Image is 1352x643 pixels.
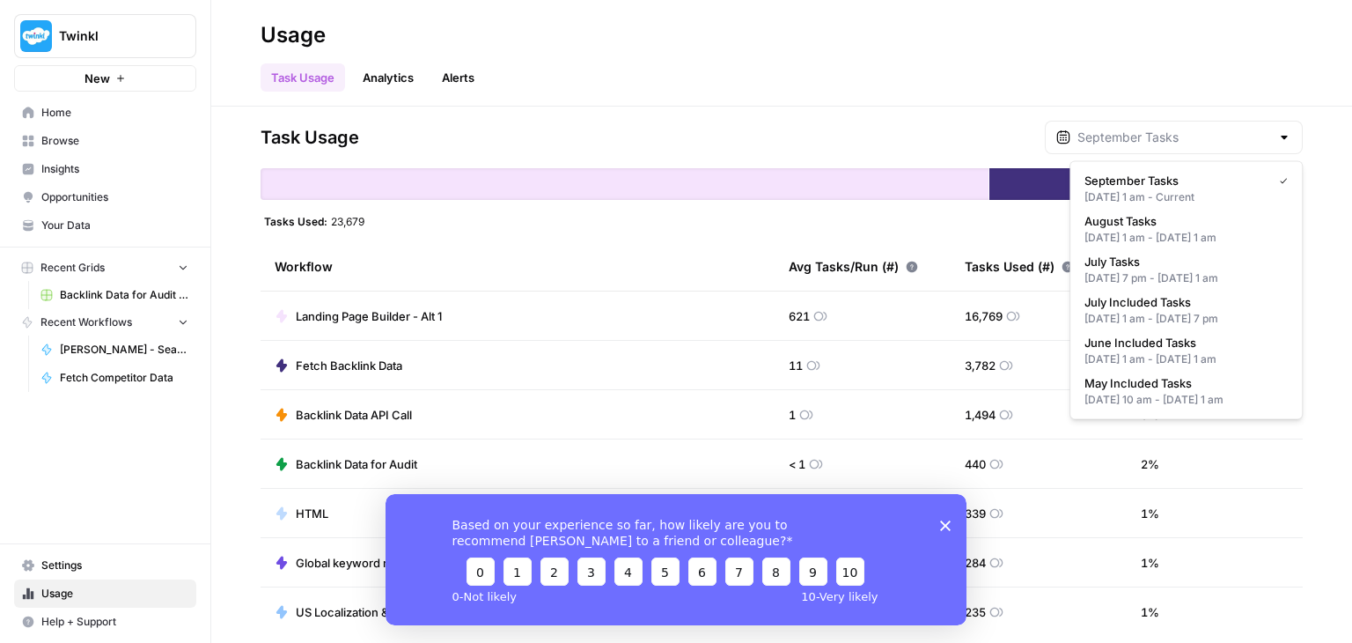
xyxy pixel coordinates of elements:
a: Fetch Competitor Data [33,364,196,392]
img: Twinkl Logo [20,20,52,52]
a: HTML [275,505,328,522]
a: [PERSON_NAME] - Search and list top 3 [33,336,196,364]
div: [DATE] 7 pm - [DATE] 1 am [1084,270,1288,286]
span: Backlink Data API Call [296,406,412,424]
span: 235 [965,603,986,621]
a: Settings [14,551,196,580]
span: Opportunities [41,189,188,205]
span: 1 % [1141,603,1159,621]
span: Backlink Data for Audit [296,455,417,473]
a: Fetch Backlink Data [275,357,402,374]
button: New [14,65,196,92]
span: Recent Workflows [40,314,132,330]
span: HTML [296,505,328,522]
iframe: Survey from AirOps [386,494,966,625]
span: < 1 [789,455,805,473]
div: [DATE] 10 am - [DATE] 1 am [1084,392,1288,408]
span: Task Usage [261,125,359,150]
div: Usage [261,21,326,49]
span: 1,494 [965,406,996,424]
span: Your Data [41,218,188,233]
span: Usage [41,586,188,602]
a: Insights [14,155,196,183]
a: Opportunities [14,183,196,211]
span: New [84,70,110,87]
span: 16,769 [965,307,1003,325]
span: September Tasks [1084,172,1265,189]
button: Workspace: Twinkl [14,14,196,58]
span: Browse [41,133,188,149]
span: July Tasks [1084,253,1281,270]
span: July Included Tasks [1084,293,1281,311]
span: 23,679 [331,214,364,228]
span: US Localization & Quality Check [296,603,467,621]
span: Help + Support [41,614,188,630]
span: 339 [965,505,986,522]
button: Recent Workflows [14,309,196,336]
a: Backlink Data for Audit [275,455,417,473]
span: Landing Page Builder - Alt 1 [296,307,442,325]
span: Fetch Competitor Data [60,370,188,386]
div: Tasks Used (#) [965,242,1088,291]
button: Help + Support [14,608,196,636]
a: US Localization & Quality Check [275,603,467,621]
a: Backlink Data for Audit Grid [33,281,196,309]
div: [DATE] 1 am - [DATE] 7 pm [1084,311,1288,327]
span: Tasks Used: [264,214,327,228]
span: 1 % [1141,554,1159,572]
span: 284 [965,554,986,572]
a: Usage [14,580,196,608]
div: [DATE] 1 am - [DATE] 1 am [1084,351,1288,367]
a: Backlink Data API Call [275,406,412,424]
span: Home [41,105,188,121]
div: [DATE] 1 am - Current [1084,189,1288,205]
span: 1 [789,406,796,424]
a: Landing Page Builder - Alt 1 [275,307,442,325]
div: [DATE] 1 am - [DATE] 1 am [1084,230,1288,246]
span: Fetch Backlink Data [296,357,402,374]
a: Your Data [14,211,196,240]
span: Global keyword research [296,554,432,572]
span: 2 % [1141,455,1159,473]
span: 11 [789,357,803,374]
a: Global keyword research [275,554,432,572]
span: Twinkl [59,27,165,45]
div: Workflow [275,242,760,291]
span: August Tasks [1084,212,1281,230]
a: Home [14,99,196,127]
span: Insights [41,161,188,177]
a: Task Usage [261,63,345,92]
span: [PERSON_NAME] - Search and list top 3 [60,342,188,358]
span: Settings [41,558,188,573]
input: September Tasks [1077,129,1270,146]
span: Recent Grids [40,260,105,276]
a: Analytics [352,63,424,92]
span: June Included Tasks [1084,334,1281,351]
span: 3,782 [965,357,996,374]
span: May Included Tasks [1084,374,1281,392]
div: Avg Tasks/Run (#) [789,242,918,291]
span: 1 % [1141,505,1159,522]
a: Alerts [431,63,485,92]
a: Browse [14,127,196,155]
button: Recent Grids [14,255,196,281]
span: Backlink Data for Audit Grid [60,287,188,303]
span: 440 [965,455,986,473]
span: 621 [789,307,810,325]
